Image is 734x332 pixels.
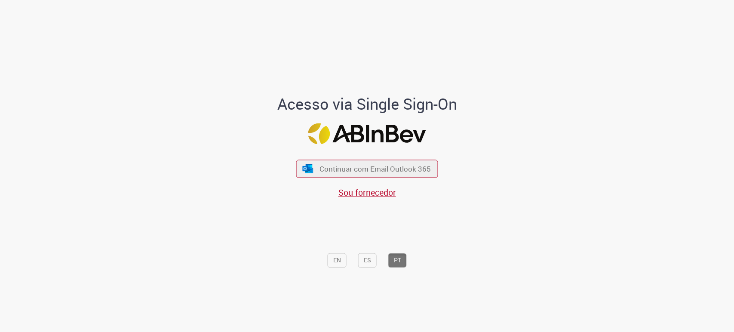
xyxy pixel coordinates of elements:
button: PT [388,253,407,268]
a: Sou fornecedor [338,187,396,198]
h1: Acesso via Single Sign-On [248,96,486,113]
img: ícone Azure/Microsoft 360 [301,164,313,173]
button: ícone Azure/Microsoft 360 Continuar com Email Outlook 365 [296,160,438,178]
img: Logo ABInBev [308,123,426,144]
span: Continuar com Email Outlook 365 [319,164,431,174]
button: ES [358,253,377,268]
button: EN [328,253,347,268]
